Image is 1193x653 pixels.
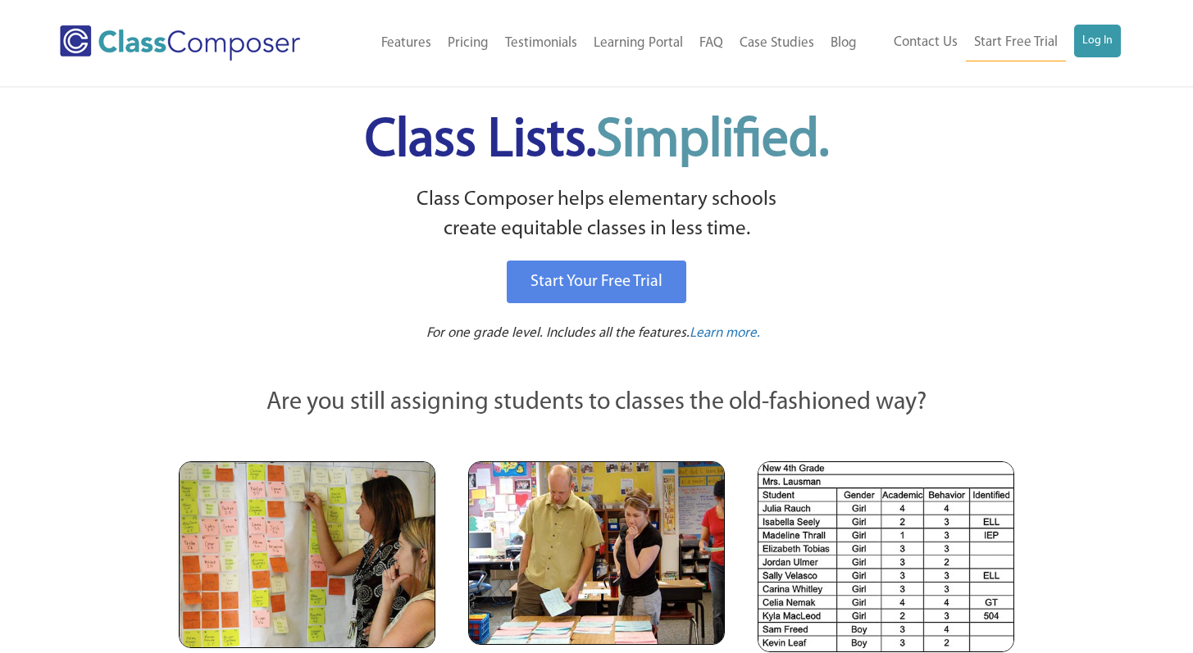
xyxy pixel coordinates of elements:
[365,115,829,168] span: Class Lists.
[596,115,829,168] span: Simplified.
[966,25,1066,61] a: Start Free Trial
[886,25,966,61] a: Contact Us
[497,25,585,61] a: Testimonials
[507,261,686,303] a: Start Your Free Trial
[690,326,760,340] span: Learn more.
[179,385,1015,421] p: Are you still assigning students to classes the old-fashioned way?
[60,25,300,61] img: Class Composer
[340,25,865,61] nav: Header Menu
[179,461,435,648] img: Teachers Looking at Sticky Notes
[822,25,865,61] a: Blog
[585,25,691,61] a: Learning Portal
[690,324,760,344] a: Learn more.
[865,25,1121,61] nav: Header Menu
[731,25,822,61] a: Case Studies
[1074,25,1121,57] a: Log In
[373,25,439,61] a: Features
[176,185,1018,245] p: Class Composer helps elementary schools create equitable classes in less time.
[439,25,497,61] a: Pricing
[691,25,731,61] a: FAQ
[530,274,663,290] span: Start Your Free Trial
[426,326,690,340] span: For one grade level. Includes all the features.
[468,461,725,644] img: Blue and Pink Paper Cards
[758,461,1014,652] img: Spreadsheets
